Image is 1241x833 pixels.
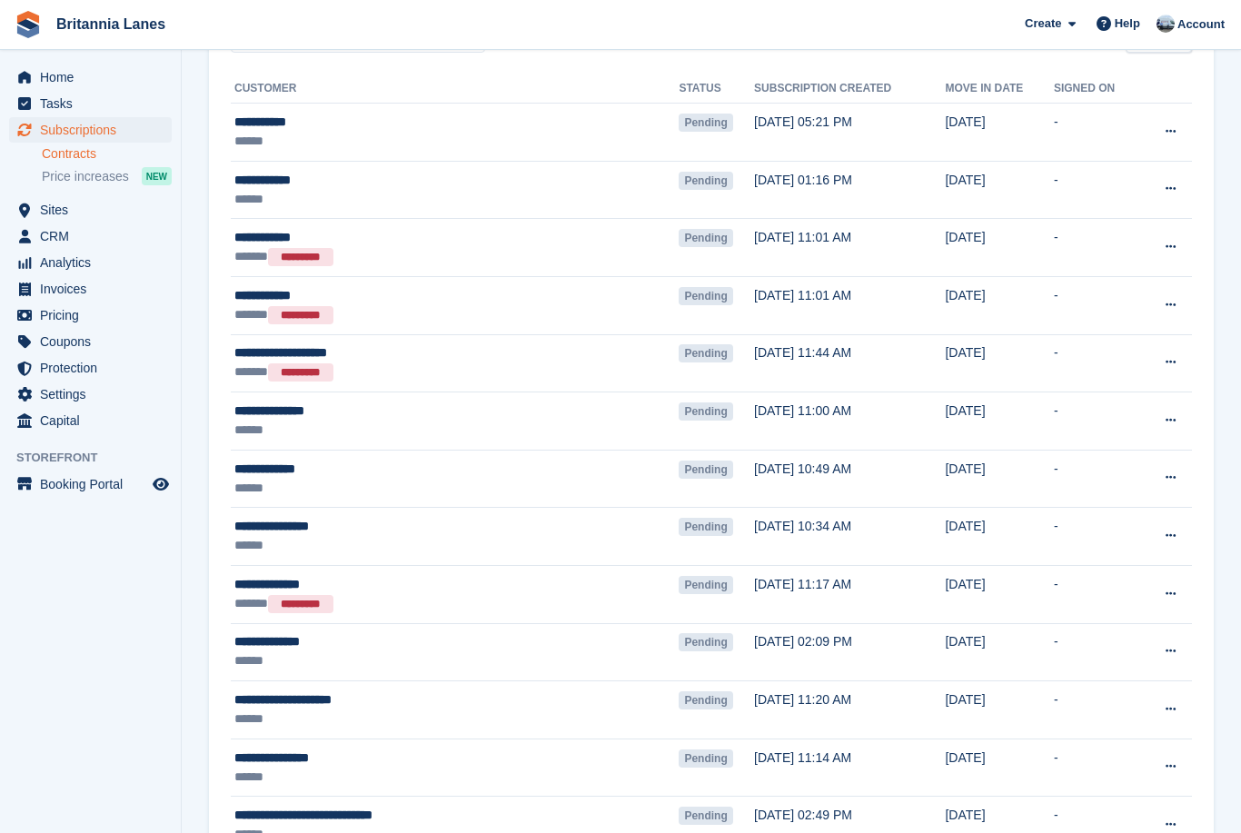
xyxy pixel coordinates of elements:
span: Help [1115,15,1140,33]
td: [DATE] 11:20 AM [754,681,945,739]
th: Move in date [945,74,1053,104]
td: [DATE] [945,623,1053,681]
td: [DATE] [945,276,1053,334]
span: Create [1025,15,1061,33]
td: [DATE] 01:16 PM [754,161,945,219]
td: [DATE] [945,739,1053,797]
span: Coupons [40,329,149,354]
td: [DATE] 11:01 AM [754,219,945,277]
td: [DATE] [945,450,1053,508]
span: Booking Portal [40,471,149,497]
span: Analytics [40,250,149,275]
span: Home [40,64,149,90]
td: [DATE] 05:21 PM [754,104,945,162]
span: Pending [679,461,732,479]
th: Customer [231,74,679,104]
span: Storefront [16,449,181,467]
td: - [1054,334,1139,392]
td: [DATE] 10:49 AM [754,450,945,508]
td: - [1054,681,1139,739]
td: - [1054,219,1139,277]
a: menu [9,197,172,223]
span: Subscriptions [40,117,149,143]
span: Tasks [40,91,149,116]
a: Preview store [150,473,172,495]
span: Pending [679,807,732,825]
td: [DATE] [945,681,1053,739]
a: menu [9,91,172,116]
td: - [1054,161,1139,219]
td: [DATE] 02:09 PM [754,623,945,681]
span: Pending [679,229,732,247]
td: [DATE] [945,161,1053,219]
th: Signed on [1054,74,1139,104]
td: - [1054,104,1139,162]
a: Contracts [42,145,172,163]
span: Pending [679,633,732,651]
a: menu [9,302,172,328]
a: menu [9,329,172,354]
span: Invoices [40,276,149,302]
a: menu [9,64,172,90]
span: Pending [679,287,732,305]
span: Pending [679,518,732,536]
a: menu [9,250,172,275]
a: menu [9,117,172,143]
td: [DATE] [945,392,1053,451]
a: menu [9,408,172,433]
span: Sites [40,197,149,223]
td: [DATE] 11:17 AM [754,565,945,623]
td: [DATE] [945,104,1053,162]
td: [DATE] [945,508,1053,566]
a: menu [9,223,172,249]
a: menu [9,471,172,497]
td: - [1054,565,1139,623]
span: Pending [679,691,732,709]
td: - [1054,508,1139,566]
img: stora-icon-8386f47178a22dfd0bd8f6a31ec36ba5ce8667c1dd55bd0f319d3a0aa187defe.svg [15,11,42,38]
span: Pending [679,172,732,190]
div: NEW [142,167,172,185]
a: menu [9,382,172,407]
td: - [1054,450,1139,508]
span: Capital [40,408,149,433]
span: Pending [679,749,732,768]
td: [DATE] [945,219,1053,277]
th: Status [679,74,754,104]
td: [DATE] [945,334,1053,392]
span: Price increases [42,168,129,185]
td: - [1054,623,1139,681]
img: John Millership [1157,15,1175,33]
span: Pending [679,114,732,132]
td: [DATE] 10:34 AM [754,508,945,566]
td: - [1054,392,1139,451]
span: Pricing [40,302,149,328]
a: menu [9,276,172,302]
span: CRM [40,223,149,249]
td: [DATE] 11:01 AM [754,276,945,334]
td: - [1054,276,1139,334]
span: Settings [40,382,149,407]
a: Britannia Lanes [49,9,173,39]
th: Subscription created [754,74,945,104]
span: Pending [679,402,732,421]
span: Pending [679,576,732,594]
td: [DATE] 11:44 AM [754,334,945,392]
a: Price increases NEW [42,166,172,186]
span: Protection [40,355,149,381]
td: - [1054,739,1139,797]
td: [DATE] 11:14 AM [754,739,945,797]
a: menu [9,355,172,381]
span: Pending [679,344,732,362]
td: [DATE] 11:00 AM [754,392,945,451]
td: [DATE] [945,565,1053,623]
span: Account [1177,15,1225,34]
